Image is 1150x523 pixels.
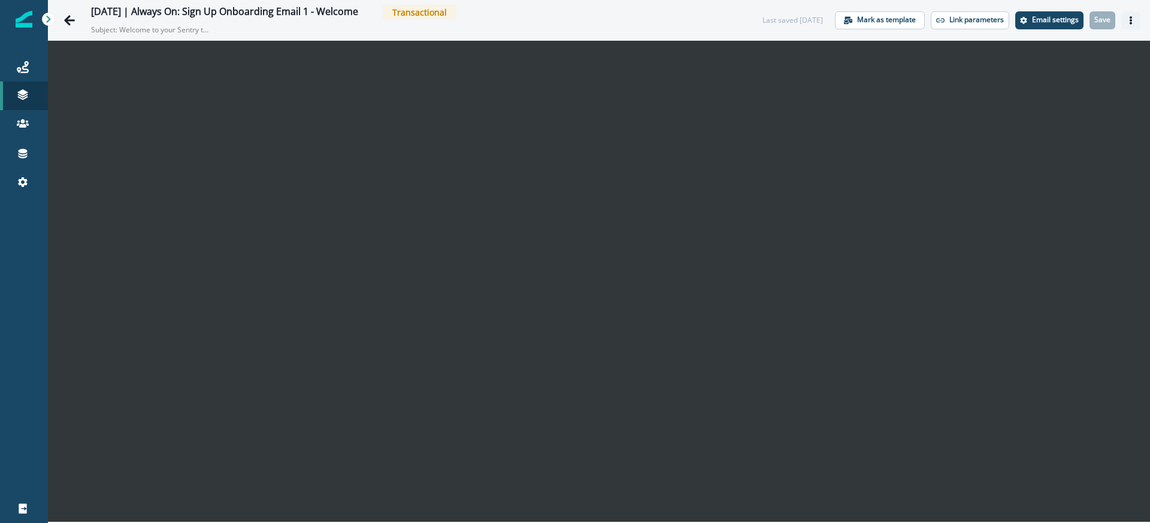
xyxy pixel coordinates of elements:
[1121,11,1140,29] button: Actions
[931,11,1009,29] button: Link parameters
[16,11,32,28] img: Inflection
[91,20,211,35] p: Subject: Welcome to your Sentry trial
[383,5,456,20] span: Transactional
[1015,11,1084,29] button: Settings
[857,16,916,24] p: Mark as template
[949,16,1004,24] p: Link parameters
[57,8,81,32] button: Go back
[91,6,358,19] div: [DATE] | Always On: Sign Up Onboarding Email 1 - Welcome
[835,11,925,29] button: Mark as template
[762,15,823,26] div: Last saved [DATE]
[1094,16,1110,24] p: Save
[1090,11,1115,29] button: Save
[1032,16,1079,24] p: Email settings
